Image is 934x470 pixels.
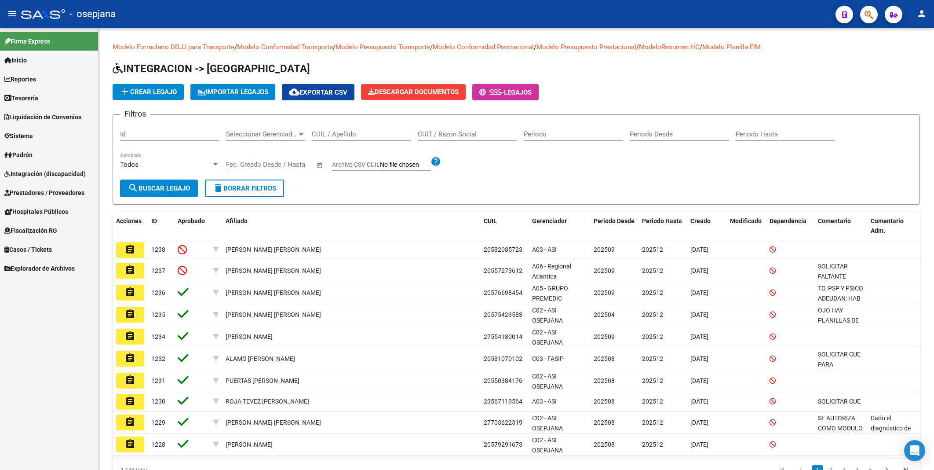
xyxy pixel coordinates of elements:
[433,43,534,51] a: Modelo Conformidad Prestacional
[916,8,927,19] mat-icon: person
[226,440,273,450] div: [PERSON_NAME]
[4,112,81,122] span: Liquidación de Convenios
[361,84,466,100] button: Descargar Documentos
[818,307,860,354] span: OJO HAY PLANILLAS DE DE OTRA OBRA SOCIAL (OSCEARA)
[125,417,135,427] mat-icon: assignment
[120,180,198,197] button: Buscar Legajo
[222,212,480,241] datatable-header-cell: Afiliado
[702,43,761,51] a: Modelo Planilla FIM
[690,333,708,340] span: [DATE]
[315,160,325,170] button: Open calendar
[4,150,33,160] span: Padrón
[151,217,157,224] span: ID
[4,131,33,141] span: Sistema
[770,217,806,224] span: Dependencia
[226,418,321,428] div: [PERSON_NAME] [PERSON_NAME]
[642,419,663,426] span: 202512
[4,226,57,235] span: Fiscalización RG
[818,415,863,452] span: SE AUTORIZA COMO MODULO INTEGRAL INTENSIVO
[690,246,708,253] span: [DATE]
[4,55,27,65] span: Inicio
[151,289,165,296] span: 1236
[642,377,663,384] span: 202512
[213,184,276,192] span: Borrar Filtros
[594,311,615,318] span: 202504
[151,311,165,318] span: 1235
[594,419,615,426] span: 202508
[226,161,262,169] input: Fecha inicio
[532,246,557,253] span: A03 - ASI
[638,212,687,241] datatable-header-cell: Periodo Hasta
[151,419,165,426] span: 1229
[642,289,663,296] span: 202512
[484,333,522,340] span: 27554180014
[594,398,615,405] span: 202508
[174,212,209,241] datatable-header-cell: Aprobado
[532,415,563,432] span: C02 - ASI OSEPJANA
[125,244,135,255] mat-icon: assignment
[504,88,532,96] span: Legajos
[120,86,130,97] mat-icon: add
[226,376,299,386] div: PUERTAS [PERSON_NAME]
[226,130,297,138] span: Seleccionar Gerenciador
[642,441,663,448] span: 202512
[125,375,135,386] mat-icon: assignment
[125,265,135,275] mat-icon: assignment
[590,212,638,241] datatable-header-cell: Periodo Desde
[484,398,522,405] span: 23567119564
[484,355,522,362] span: 20581070102
[125,396,135,407] mat-icon: assignment
[125,353,135,364] mat-icon: assignment
[484,419,522,426] span: 27703622319
[690,377,708,384] span: [DATE]
[4,207,68,217] span: Hospitales Públicos
[4,93,38,103] span: Tesorería
[594,289,615,296] span: 202509
[532,329,563,346] span: C02 - ASI OSEPJANA
[690,267,708,274] span: [DATE]
[484,267,522,274] span: 20557273612
[226,266,321,276] div: [PERSON_NAME] [PERSON_NAME]
[226,332,273,342] div: [PERSON_NAME]
[532,307,563,324] span: C02 - ASI OSEPJANA
[642,311,663,318] span: 202512
[687,212,726,241] datatable-header-cell: Creado
[690,441,708,448] span: [DATE]
[871,217,904,235] span: Comentario Adm.
[431,156,441,167] mat-icon: help
[690,355,708,362] span: [DATE]
[642,267,663,274] span: 202512
[484,377,522,384] span: 20550384176
[270,161,312,169] input: Fecha fin
[532,355,564,362] span: C03 - FASIP
[818,263,848,280] span: SOLICITAR FALTANTE
[125,439,135,449] mat-icon: assignment
[226,288,321,298] div: [PERSON_NAME] [PERSON_NAME]
[178,217,205,224] span: Aprobado
[726,212,766,241] datatable-header-cell: Modificado
[690,398,708,405] span: [DATE]
[818,285,864,342] span: TO, PSP Y PSICO ADEUDAN: HAB DE CONSULTORIO + MAT PROV + POLIZA
[594,267,615,274] span: 202509
[151,355,165,362] span: 1232
[113,43,234,51] a: Modelo Formulario DDJJ para Transporte
[113,62,310,75] span: INTEGRACION -> [GEOGRAPHIC_DATA]
[113,212,148,241] datatable-header-cell: Acciones
[125,331,135,341] mat-icon: assignment
[730,217,762,224] span: Modificado
[690,217,711,224] span: Creado
[484,217,497,224] span: CUIL
[113,84,184,100] button: Crear Legajo
[690,289,708,296] span: [DATE]
[532,373,563,390] span: C02 - ASI OSEPJANA
[867,212,920,241] datatable-header-cell: Comentario Adm.
[125,287,135,297] mat-icon: assignment
[484,311,522,318] span: 20575423583
[594,441,615,448] span: 202508
[120,108,150,120] h3: Filtros
[532,437,563,454] span: C02 - ASI OSEPJANA
[226,397,309,407] div: ROJA TEVEZ [PERSON_NAME]
[289,88,347,96] span: Exportar CSV
[814,212,867,241] datatable-header-cell: Comentario
[197,88,268,96] span: IMPORTAR LEGAJOS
